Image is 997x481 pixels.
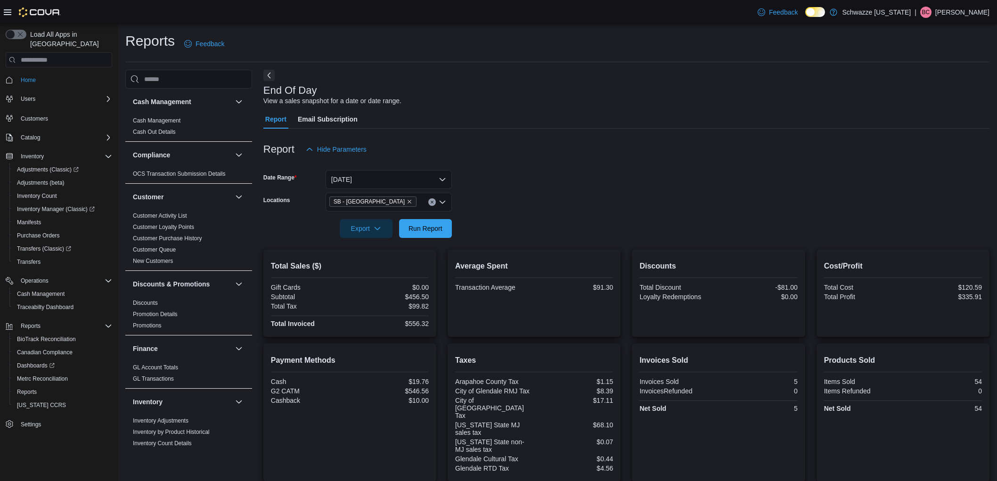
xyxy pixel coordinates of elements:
button: Cash Management [233,96,245,107]
div: Compliance [125,168,252,183]
span: Metrc Reconciliation [17,375,68,383]
span: Reports [13,386,112,398]
span: Canadian Compliance [13,347,112,358]
button: [DATE] [326,170,452,189]
span: Adjustments (Classic) [17,166,79,173]
button: Export [340,219,392,238]
div: $4.56 [536,465,613,472]
button: Metrc Reconciliation [9,372,116,385]
span: Transfers (Classic) [17,245,71,253]
button: Purchase Orders [9,229,116,242]
div: Total Profit [824,293,901,301]
span: Cash Management [17,290,65,298]
div: Transaction Average [455,284,532,291]
a: Adjustments (beta) [13,177,68,188]
button: Settings [2,417,116,431]
span: Adjustments (Classic) [13,164,112,175]
div: $335.91 [905,293,982,301]
div: [US_STATE] State non-MJ sales tax [455,438,532,453]
button: Next [263,70,275,81]
button: Inventory [133,397,231,407]
span: Customer Queue [133,246,176,253]
a: Feedback [754,3,801,22]
span: Inventory Adjustments [133,417,188,424]
div: Cash [271,378,348,385]
div: $68.10 [536,421,613,429]
div: Cash Management [125,115,252,141]
p: Schwazze [US_STATE] [842,7,911,18]
div: $0.44 [536,455,613,463]
button: Customer [233,191,245,203]
div: Loyalty Redemptions [639,293,717,301]
nav: Complex example [6,69,112,456]
span: Feedback [769,8,798,17]
button: Run Report [399,219,452,238]
h2: Products Sold [824,355,982,366]
button: Inventory [17,151,48,162]
span: Manifests [17,219,41,226]
span: Customer Loyalty Points [133,223,194,231]
div: $546.56 [351,387,429,395]
span: Reports [17,320,112,332]
span: Load All Apps in [GEOGRAPHIC_DATA] [26,30,112,49]
p: | [915,7,916,18]
div: Total Tax [271,302,348,310]
span: New Customers [133,257,173,265]
span: Inventory [17,151,112,162]
a: Discounts [133,300,158,306]
h2: Payment Methods [271,355,429,366]
span: Users [21,95,35,103]
button: Remove SB - Glendale from selection in this group [407,199,412,204]
button: Reports [17,320,44,332]
a: Customer Activity List [133,212,187,219]
span: Customers [17,112,112,124]
a: Cash Management [13,288,68,300]
h2: Discounts [639,261,797,272]
span: BioTrack Reconciliation [17,335,76,343]
span: Promotion Details [133,310,178,318]
span: GL Transactions [133,375,174,383]
span: Adjustments (beta) [17,179,65,187]
a: Reports [13,386,41,398]
div: Finance [125,362,252,388]
span: Dashboards [17,362,55,369]
span: Cash Management [13,288,112,300]
a: OCS Transaction Submission Details [133,171,226,177]
button: Reports [9,385,116,399]
label: Date Range [263,174,297,181]
a: Metrc Reconciliation [13,373,72,384]
a: Manifests [13,217,45,228]
span: Operations [17,275,112,286]
span: Customer Purchase History [133,235,202,242]
h3: Compliance [133,150,170,160]
button: Cash Management [133,97,231,106]
div: Cashback [271,397,348,404]
a: Inventory Manager (Classic) [13,204,98,215]
span: Inventory Manager (Classic) [17,205,95,213]
span: Inventory by Product Historical [133,428,210,436]
button: Hide Parameters [302,140,370,159]
span: Feedback [196,39,224,49]
div: 54 [905,405,982,412]
h3: Inventory [133,397,163,407]
span: Email Subscription [298,110,358,129]
a: Inventory Count Details [133,440,192,447]
button: BioTrack Reconciliation [9,333,116,346]
div: Arapahoe County Tax [455,378,532,385]
span: OCS Transaction Submission Details [133,170,226,178]
div: $456.50 [351,293,429,301]
button: Transfers [9,255,116,269]
div: Total Discount [639,284,717,291]
strong: Net Sold [824,405,851,412]
button: Open list of options [439,198,446,206]
a: GL Account Totals [133,364,178,371]
button: Reports [2,319,116,333]
h3: Report [263,144,294,155]
div: Gift Cards [271,284,348,291]
a: Purchase Orders [13,230,64,241]
div: -$81.00 [720,284,798,291]
div: Items Sold [824,378,901,385]
span: Settings [17,418,112,430]
span: Reports [21,322,41,330]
